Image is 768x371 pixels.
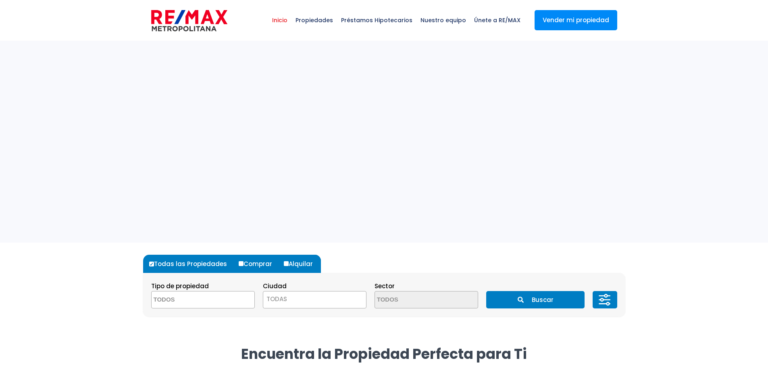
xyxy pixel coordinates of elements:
span: Únete a RE/MAX [470,8,524,32]
input: Alquilar [284,261,289,266]
label: Todas las Propiedades [147,255,235,273]
span: TODAS [263,291,366,308]
span: Inicio [268,8,291,32]
input: Todas las Propiedades [149,262,154,266]
span: Propiedades [291,8,337,32]
textarea: Search [375,291,453,309]
textarea: Search [152,291,230,309]
input: Comprar [239,261,244,266]
span: TODAS [266,295,287,303]
img: remax-metropolitana-logo [151,8,227,33]
button: Buscar [486,291,585,308]
span: TODAS [263,293,366,305]
span: Tipo de propiedad [151,282,209,290]
span: Préstamos Hipotecarios [337,8,416,32]
span: Ciudad [263,282,287,290]
strong: Encuentra la Propiedad Perfecta para Ti [241,344,527,364]
label: Comprar [237,255,280,273]
span: Sector [375,282,395,290]
label: Alquilar [282,255,321,273]
a: Vender mi propiedad [535,10,617,30]
span: Nuestro equipo [416,8,470,32]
